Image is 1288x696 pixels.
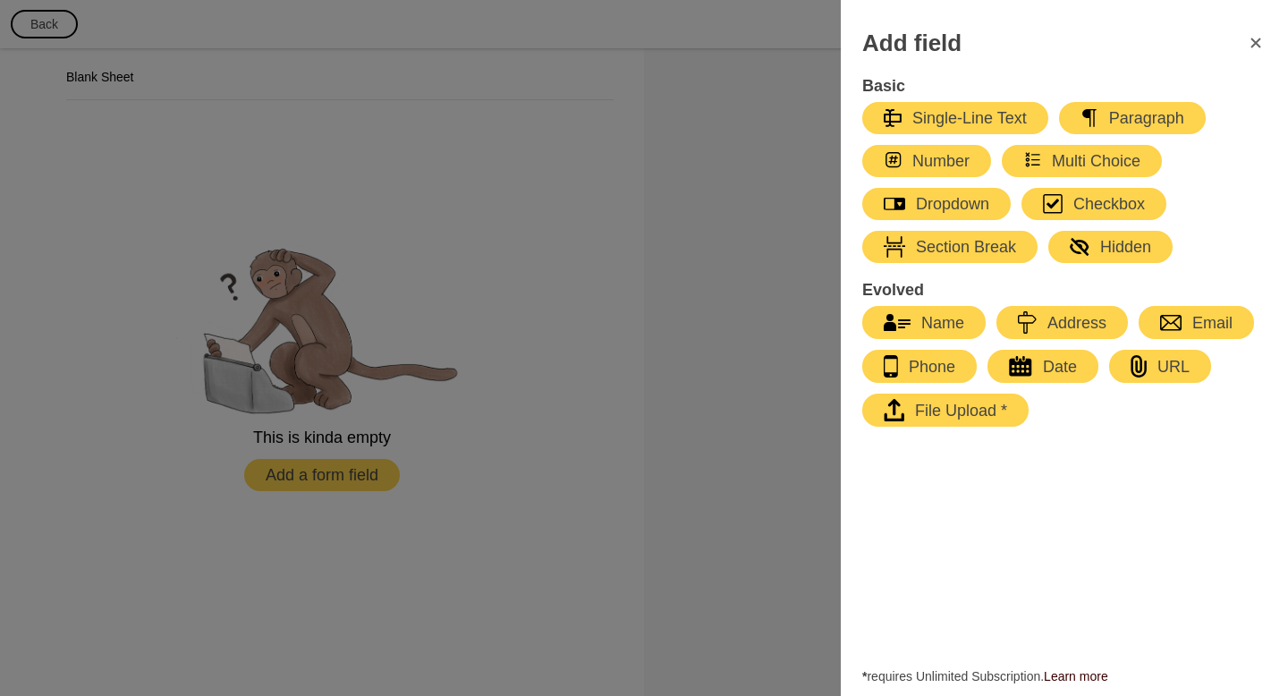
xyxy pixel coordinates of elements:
[862,102,1048,134] button: Single-Line Text
[884,236,1016,258] div: Section Break
[862,29,962,57] h3: Add field
[1043,193,1145,215] div: Checkbox
[1044,669,1108,683] a: Learn more
[1234,21,1277,64] button: FormClose
[1160,312,1233,334] div: Email
[1021,188,1166,220] button: Checkbox
[862,394,1029,427] button: File Upload *
[1002,145,1162,177] button: Multi Choice
[1059,102,1206,134] button: Paragraph
[1245,32,1267,54] svg: FormClose
[862,231,1038,263] button: Section Break
[884,193,989,215] div: Dropdown
[884,150,970,172] div: Number
[862,188,1011,220] button: Dropdown
[884,355,955,378] div: Phone
[862,75,1249,97] h4: Basic
[862,667,1267,685] span: requires Unlimited Subscription.
[1048,231,1173,263] button: Hidden
[862,306,986,339] button: Name
[862,350,977,383] button: Phone
[1070,236,1151,258] div: Hidden
[1023,150,1140,172] div: Multi Choice
[884,107,1027,129] div: Single-Line Text
[1009,356,1077,378] div: Date
[862,145,991,177] button: Number
[862,279,1249,301] h4: Evolved
[1139,306,1254,339] button: Email
[884,399,1007,421] div: File Upload *
[1109,350,1211,383] button: URL
[1131,355,1190,378] div: URL
[1018,311,1106,334] div: Address
[1080,107,1184,129] div: Paragraph
[996,306,1128,339] button: Address
[884,312,964,334] div: Name
[987,350,1098,383] button: Date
